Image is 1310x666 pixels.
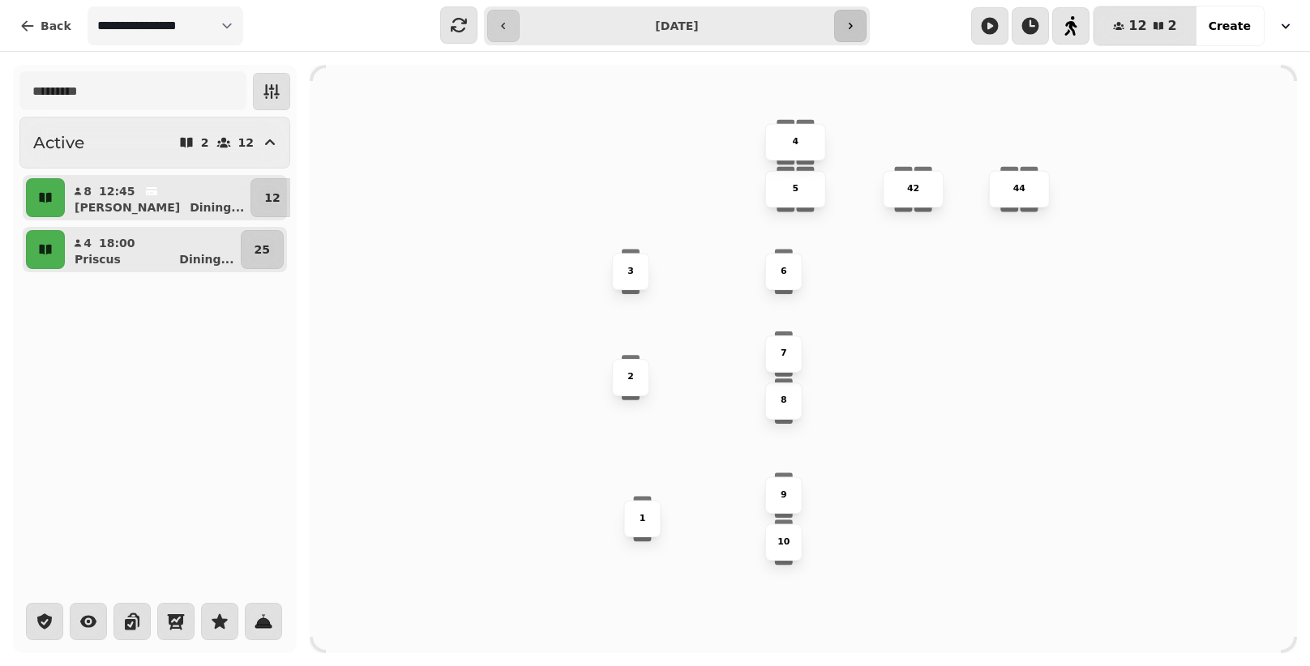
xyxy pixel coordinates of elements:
p: 1 [640,512,646,525]
p: Dining ... [190,199,244,216]
p: Dining ... [179,251,233,267]
p: 10 [777,536,790,549]
button: 122 [1094,6,1196,45]
span: 2 [1168,19,1177,32]
p: 42 [907,182,919,195]
button: Create [1196,6,1264,45]
p: 7 [781,348,787,361]
p: 8 [781,395,787,408]
p: Priscus [75,251,121,267]
button: 25 [241,230,284,269]
button: 12 [250,178,293,217]
p: 4 [83,235,92,251]
p: 3 [627,265,634,278]
p: 6 [781,265,787,278]
span: 12 [1128,19,1146,32]
p: 2 [201,137,209,148]
p: 12:45 [99,183,135,199]
span: Create [1209,20,1251,32]
button: Active212 [19,117,290,169]
p: 12 [238,137,254,148]
p: 18:00 [99,235,135,251]
p: 44 [1013,182,1025,195]
button: 418:00PriscusDining... [68,230,238,269]
h2: Active [33,131,84,154]
span: Back [41,20,71,32]
p: 4 [793,135,799,148]
p: 25 [255,241,270,258]
p: 5 [793,182,799,195]
p: 12 [264,190,280,206]
button: Back [6,6,84,45]
button: 812:45[PERSON_NAME]Dining... [68,178,247,217]
p: 9 [781,489,787,502]
p: 2 [627,371,634,384]
p: 8 [83,183,92,199]
p: [PERSON_NAME] [75,199,180,216]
